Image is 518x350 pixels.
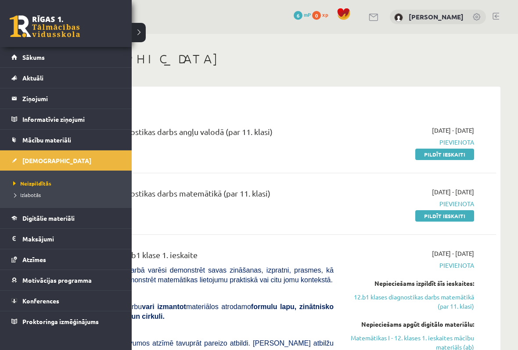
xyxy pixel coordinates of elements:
a: Pildīt ieskaiti [415,149,474,160]
span: mP [304,11,311,18]
div: Nepieciešams izpildīt šīs ieskaites: [347,279,474,288]
a: Maksājumi [11,229,121,249]
span: Aktuāli [22,74,43,82]
span: Neizpildītās [11,180,51,187]
span: Pievienota [347,199,474,208]
legend: Informatīvie ziņojumi [22,109,121,129]
span: [PERSON_NAME] darbā varēsi demonstrēt savas zināšanas, izpratni, prasmes, kā arī Tev ir iespēja d... [66,266,334,284]
span: [DATE] - [DATE] [432,187,474,197]
a: Digitālie materiāli [11,208,121,228]
span: Veicot pārbaudes darbu materiālos atrodamo [66,303,334,320]
a: Sākums [11,47,121,67]
span: Atzīmes [22,255,46,263]
span: 6 [294,11,302,20]
div: Nepieciešams apgūt digitālo materiālu: [347,320,474,329]
legend: Ziņojumi [22,88,121,109]
span: Sākums [22,53,45,61]
span: [DEMOGRAPHIC_DATA] [22,157,91,164]
a: Aktuāli [11,68,121,88]
span: xp [322,11,328,18]
a: Konferences [11,291,121,311]
span: Pievienota [347,261,474,270]
a: Mācību materiāli [11,130,121,150]
a: Ziņojumi [11,88,121,109]
a: Motivācijas programma [11,270,121,290]
div: 12.b1 klases diagnostikas darbs matemātikā (par 11. klasi) [66,187,334,204]
a: [PERSON_NAME] [409,12,464,21]
div: Matemātika JK 12.b1 klase 1. ieskaite [66,249,334,265]
span: Digitālie materiāli [22,214,75,222]
span: [DATE] - [DATE] [432,126,474,135]
legend: Maksājumi [22,229,121,249]
span: Motivācijas programma [22,276,92,284]
a: Proktoringa izmēģinājums [11,311,121,332]
img: Krista Herbsta [394,13,403,22]
a: 0 xp [312,11,332,18]
span: Proktoringa izmēģinājums [22,317,99,325]
span: Pievienota [347,138,474,147]
a: Neizpildītās [11,179,123,187]
h1: [DEMOGRAPHIC_DATA] [53,51,500,66]
a: Pildīt ieskaiti [415,210,474,222]
div: 12.b1 klases diagnostikas darbs angļu valodā (par 11. klasi) [66,126,334,142]
a: Izlabotās [11,191,123,199]
span: Mācību materiāli [22,136,71,144]
span: [DATE] - [DATE] [432,249,474,258]
a: Rīgas 1. Tālmācības vidusskola [10,15,80,37]
span: Konferences [22,297,59,305]
span: 0 [312,11,321,20]
a: 12.b1 klases diagnostikas darbs matemātikā (par 11. klasi) [347,292,474,311]
a: Informatīvie ziņojumi [11,109,121,129]
a: Atzīmes [11,249,121,270]
span: Izlabotās [11,191,41,198]
a: 6 mP [294,11,311,18]
b: vari izmantot [142,303,186,310]
a: [DEMOGRAPHIC_DATA] [11,150,121,171]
